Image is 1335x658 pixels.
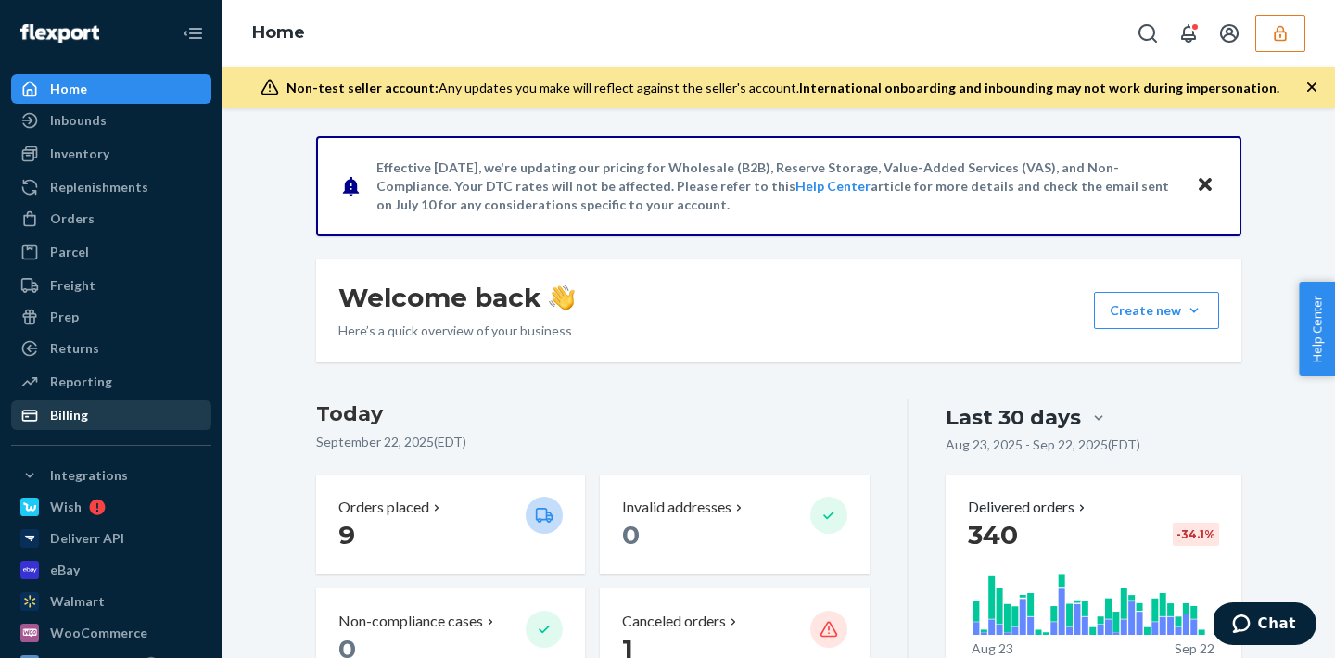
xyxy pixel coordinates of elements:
a: Billing [11,400,211,430]
a: Deliverr API [11,524,211,553]
div: Integrations [50,466,128,485]
div: Parcel [50,243,89,261]
span: International onboarding and inbounding may not work during impersonation. [799,80,1279,95]
div: Returns [50,339,99,358]
a: Inbounds [11,106,211,135]
div: Billing [50,406,88,424]
a: Inventory [11,139,211,169]
h1: Welcome back [338,281,575,314]
p: Effective [DATE], we're updating our pricing for Wholesale (B2B), Reserve Storage, Value-Added Se... [376,158,1178,214]
div: Walmart [50,592,105,611]
a: Prep [11,302,211,332]
span: 340 [968,519,1018,550]
div: Reporting [50,373,112,391]
p: Sep 22 [1175,639,1214,658]
a: Wish [11,492,211,522]
a: Home [252,22,305,43]
div: Freight [50,276,95,295]
p: Canceled orders [622,611,726,632]
div: Home [50,80,87,98]
p: Non-compliance cases [338,611,483,632]
img: Flexport logo [20,24,99,43]
p: Here’s a quick overview of your business [338,322,575,340]
span: 0 [622,519,640,550]
button: Open notifications [1170,15,1207,52]
p: Aug 23 [972,639,1013,658]
a: Freight [11,271,211,300]
div: Prep [50,308,79,326]
a: eBay [11,555,211,585]
p: September 22, 2025 ( EDT ) [316,433,870,451]
div: Inbounds [50,111,107,130]
div: Wish [50,498,82,516]
button: Open Search Box [1129,15,1166,52]
div: Orders [50,209,95,228]
span: Non-test seller account: [286,80,439,95]
div: -34.1 % [1173,523,1219,546]
div: Last 30 days [946,403,1081,432]
div: Any updates you make will reflect against the seller's account. [286,79,1279,97]
div: Deliverr API [50,529,124,548]
button: Orders placed 9 [316,475,585,574]
a: Home [11,74,211,104]
a: Reporting [11,367,211,397]
button: Create new [1094,292,1219,329]
ol: breadcrumbs [237,6,320,60]
button: Help Center [1299,282,1335,376]
img: hand-wave emoji [549,285,575,310]
div: Replenishments [50,178,148,196]
h3: Today [316,399,870,429]
button: Open account menu [1211,15,1248,52]
div: eBay [50,561,80,579]
button: Integrations [11,461,211,490]
button: Close [1193,172,1217,199]
p: Orders placed [338,497,429,518]
iframe: Opens a widget where you can chat to one of our agents [1214,602,1316,649]
a: Orders [11,204,211,234]
button: Invalid addresses 0 [600,475,869,574]
a: WooCommerce [11,618,211,648]
p: Aug 23, 2025 - Sep 22, 2025 ( EDT ) [946,436,1140,454]
div: WooCommerce [50,624,147,642]
a: Help Center [795,178,871,194]
button: Delivered orders [968,497,1089,518]
button: Close Navigation [174,15,211,52]
p: Invalid addresses [622,497,731,518]
a: Returns [11,334,211,363]
a: Replenishments [11,172,211,202]
a: Walmart [11,587,211,616]
span: 9 [338,519,355,550]
div: Inventory [50,145,109,163]
a: Parcel [11,237,211,267]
